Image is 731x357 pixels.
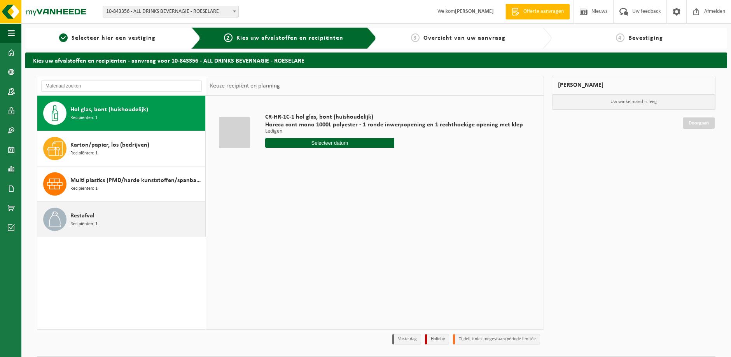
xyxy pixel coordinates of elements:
a: Doorgaan [683,117,715,129]
span: 1 [59,33,68,42]
span: Hol glas, bont (huishoudelijk) [70,105,148,114]
button: Restafval Recipiënten: 1 [37,202,206,237]
a: Offerte aanvragen [505,4,570,19]
h2: Kies uw afvalstoffen en recipiënten - aanvraag voor 10-843356 - ALL DRINKS BEVERNAGIE - ROESELARE [25,52,727,68]
span: Recipiënten: 1 [70,114,98,122]
span: Bevestiging [628,35,663,41]
button: Hol glas, bont (huishoudelijk) Recipiënten: 1 [37,96,206,131]
span: Recipiënten: 1 [70,220,98,228]
span: 10-843356 - ALL DRINKS BEVERNAGIE - ROESELARE [103,6,239,17]
strong: [PERSON_NAME] [455,9,494,14]
span: Recipiënten: 1 [70,150,98,157]
p: Ledigen [265,129,523,134]
button: Karton/papier, los (bedrijven) Recipiënten: 1 [37,131,206,166]
a: 1Selecteer hier een vestiging [29,33,185,43]
input: Selecteer datum [265,138,394,148]
span: Karton/papier, los (bedrijven) [70,140,149,150]
div: Keuze recipiënt en planning [206,76,284,96]
span: Overzicht van uw aanvraag [423,35,505,41]
span: Restafval [70,211,94,220]
p: Uw winkelmand is leeg [552,94,715,109]
input: Materiaal zoeken [41,80,202,92]
li: Holiday [425,334,449,345]
span: Kies uw afvalstoffen en recipiënten [236,35,343,41]
span: Multi plastics (PMD/harde kunststoffen/spanbanden/EPS/folie naturel/folie gemengd) [70,176,203,185]
span: 2 [224,33,233,42]
span: 3 [411,33,420,42]
span: Recipiënten: 1 [70,185,98,192]
li: Vaste dag [392,334,421,345]
span: Horeca cont mono 1000L polyester - 1 ronde inwerpopening en 1 rechthoekige opening met klep [265,121,523,129]
div: [PERSON_NAME] [552,76,715,94]
span: 4 [616,33,624,42]
button: Multi plastics (PMD/harde kunststoffen/spanbanden/EPS/folie naturel/folie gemengd) Recipiënten: 1 [37,166,206,202]
li: Tijdelijk niet toegestaan/période limitée [453,334,540,345]
span: Selecteer hier een vestiging [72,35,156,41]
span: CR-HR-1C-1 hol glas, bont (huishoudelijk) [265,113,523,121]
span: Offerte aanvragen [521,8,566,16]
span: 10-843356 - ALL DRINKS BEVERNAGIE - ROESELARE [103,6,238,17]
